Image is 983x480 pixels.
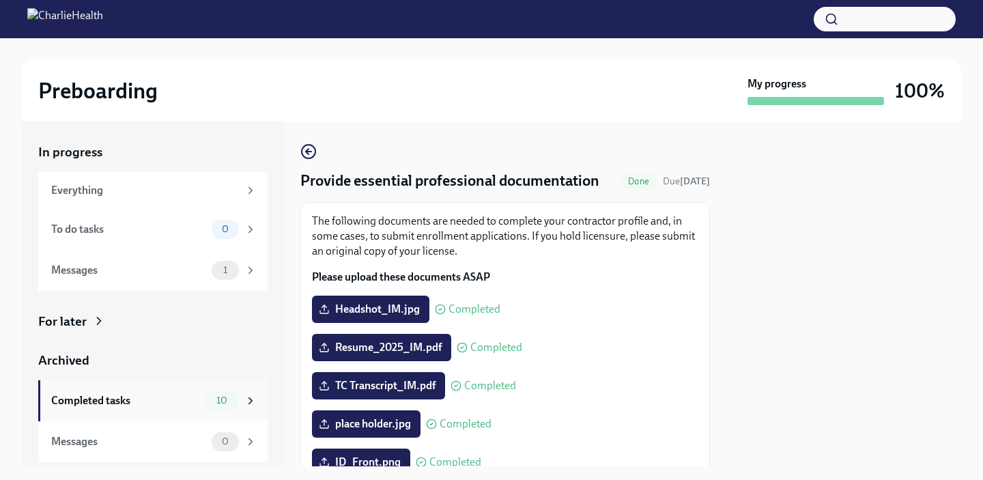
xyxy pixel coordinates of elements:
[38,77,158,104] h2: Preboarding
[38,209,268,250] a: To do tasks0
[214,436,237,447] span: 0
[464,380,516,391] span: Completed
[51,222,206,237] div: To do tasks
[38,421,268,462] a: Messages0
[51,393,199,408] div: Completed tasks
[208,395,236,406] span: 10
[663,175,710,187] span: Due
[322,417,411,431] span: place holder.jpg
[312,449,410,476] label: ID_Front.png
[38,380,268,421] a: Completed tasks10
[448,304,500,315] span: Completed
[312,410,421,438] label: place holder.jpg
[322,302,420,316] span: Headshot_IM.jpg
[680,175,710,187] strong: [DATE]
[38,313,268,330] a: For later
[214,224,237,234] span: 0
[27,8,103,30] img: CharlieHealth
[312,372,445,399] label: TC Transcript_IM.pdf
[312,270,490,283] strong: Please upload these documents ASAP
[312,296,429,323] label: Headshot_IM.jpg
[38,313,87,330] div: For later
[51,183,239,198] div: Everything
[663,175,710,188] span: September 1st, 2025 09:00
[322,341,442,354] span: Resume_2025_IM.pdf
[620,176,657,186] span: Done
[440,419,491,429] span: Completed
[429,457,481,468] span: Completed
[470,342,522,353] span: Completed
[312,334,451,361] label: Resume_2025_IM.pdf
[38,352,268,369] a: Archived
[312,214,698,259] p: The following documents are needed to complete your contractor profile and, in some cases, to sub...
[215,265,236,275] span: 1
[895,79,945,103] h3: 100%
[38,143,268,161] a: In progress
[51,434,206,449] div: Messages
[300,171,599,191] h4: Provide essential professional documentation
[38,250,268,291] a: Messages1
[38,172,268,209] a: Everything
[747,76,806,91] strong: My progress
[51,263,206,278] div: Messages
[322,379,436,393] span: TC Transcript_IM.pdf
[322,455,401,469] span: ID_Front.png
